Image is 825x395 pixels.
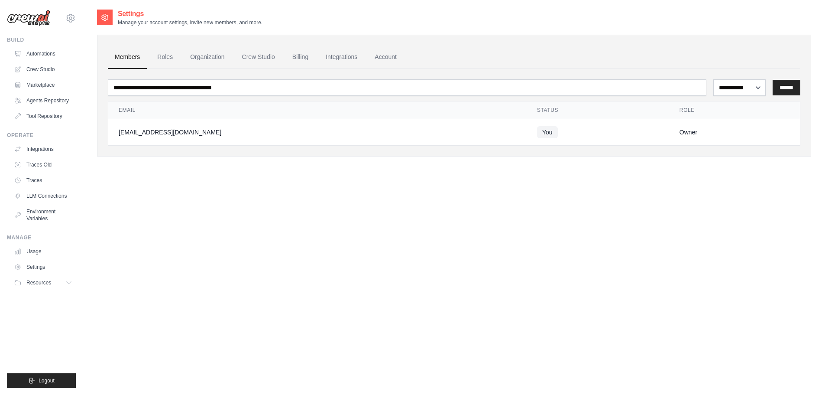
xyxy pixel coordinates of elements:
[285,46,315,69] a: Billing
[7,132,76,139] div: Operate
[368,46,404,69] a: Account
[7,36,76,43] div: Build
[10,276,76,290] button: Resources
[10,189,76,203] a: LLM Connections
[119,128,516,137] div: [EMAIL_ADDRESS][DOMAIN_NAME]
[10,205,76,225] a: Environment Variables
[679,128,789,137] div: Owner
[150,46,180,69] a: Roles
[108,101,527,119] th: Email
[10,94,76,108] a: Agents Repository
[118,19,262,26] p: Manage your account settings, invite new members, and more.
[235,46,282,69] a: Crew Studio
[669,101,800,119] th: Role
[10,245,76,258] a: Usage
[527,101,669,119] th: Status
[10,62,76,76] a: Crew Studio
[183,46,231,69] a: Organization
[39,377,55,384] span: Logout
[10,158,76,172] a: Traces Old
[7,234,76,241] div: Manage
[108,46,147,69] a: Members
[7,373,76,388] button: Logout
[537,126,558,138] span: You
[7,10,50,26] img: Logo
[319,46,364,69] a: Integrations
[118,9,262,19] h2: Settings
[10,142,76,156] a: Integrations
[10,47,76,61] a: Automations
[10,109,76,123] a: Tool Repository
[10,173,76,187] a: Traces
[10,260,76,274] a: Settings
[26,279,51,286] span: Resources
[10,78,76,92] a: Marketplace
